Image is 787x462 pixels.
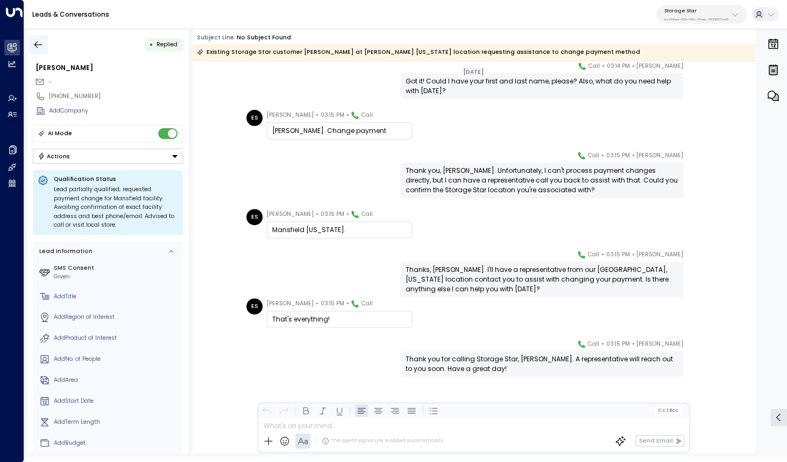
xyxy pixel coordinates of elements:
div: AddNo. of People [54,355,180,363]
div: Existing Storage Star customer [PERSON_NAME] at [PERSON_NAME] [US_STATE] location requesting assi... [197,47,640,58]
button: Actions [33,149,183,164]
span: • [632,339,634,349]
div: [PHONE_NUMBER] [49,92,183,101]
a: Leads & Conversations [32,10,109,19]
div: [DATE] [459,67,488,78]
div: [PERSON_NAME]. Change payment [272,126,407,136]
span: [PERSON_NAME] [636,150,683,161]
span: 03:15 PM [606,249,629,260]
span: • [346,209,349,220]
div: AddTerm Length [54,418,180,426]
div: • [150,37,153,52]
span: Cc Bcc [658,408,678,413]
p: Qualification Status [54,175,178,183]
div: AddCompany [49,107,183,115]
div: Button group with a nested menu [33,149,183,164]
span: Replied [157,40,178,48]
img: 120_headshot.jpg [687,249,704,265]
span: Call [361,209,373,220]
div: AddTitle [54,292,180,301]
span: 03:15 PM [321,209,344,220]
span: [PERSON_NAME] [267,298,314,309]
span: • [316,110,318,121]
button: Storage Starbc340fee-f559-48fc-84eb-70f3f6817ad8 [656,5,747,24]
span: • [601,339,604,349]
div: AddRegion of Interest [54,313,180,321]
div: AddArea [54,376,180,384]
div: Thanks, [PERSON_NAME]. I'll have a representative from our [GEOGRAPHIC_DATA], [US_STATE] location... [406,265,678,294]
span: [PERSON_NAME] [636,339,683,349]
p: Storage Star [664,8,728,14]
span: - [48,78,52,86]
span: • [601,150,604,161]
span: • [632,249,634,260]
img: 120_headshot.jpg [687,150,704,166]
span: • [632,150,634,161]
span: Call [361,298,373,309]
div: Actions [38,152,70,160]
div: Given [54,272,180,281]
label: SMS Consent [54,264,180,272]
span: 03:15 PM [321,110,344,121]
span: • [346,110,349,121]
div: No subject found [237,33,291,42]
span: • [316,298,318,309]
span: [PERSON_NAME] [636,249,683,260]
div: ES [246,209,263,225]
div: [PERSON_NAME] [36,63,183,73]
span: Call [361,110,373,121]
div: ES [246,110,263,126]
div: Lead partially qualified; requested payment change for Mansfield facility. Awaiting confirmation ... [54,185,178,230]
span: Call [588,249,599,260]
span: 03:15 PM [606,150,629,161]
span: Call [588,150,599,161]
div: Lead Information [37,247,93,256]
div: AddBudget [54,439,180,447]
img: 120_headshot.jpg [687,339,704,355]
span: [PERSON_NAME] [267,110,314,121]
span: Call [588,339,599,349]
span: • [316,209,318,220]
div: Mansfield [US_STATE]. [272,225,407,235]
span: | [667,408,668,413]
span: 03:15 PM [321,298,344,309]
div: Got it! Could I have your first and last name, please? Also, what do you need help with [DATE]? [406,76,678,96]
button: Cc|Bcc [655,407,682,414]
button: Undo [261,404,274,417]
span: [PERSON_NAME] [267,209,314,220]
div: That's everything! [272,314,407,324]
span: • [601,249,604,260]
span: Subject Line: [197,33,236,41]
div: ES [246,298,263,314]
div: Thank you for calling Storage Star, [PERSON_NAME]. A representative will reach out to you soon. H... [406,354,678,374]
div: AI Mode [48,128,72,139]
p: bc340fee-f559-48fc-84eb-70f3f6817ad8 [664,17,728,22]
div: AddProduct of Interest [54,334,180,342]
button: Redo [278,404,290,417]
span: 03:15 PM [606,339,629,349]
div: AddStart Date [54,397,180,405]
div: The agent signature is added automatically [322,437,443,445]
div: Thank you, [PERSON_NAME]. Unfortunately, I can't process payment changes directly, but I can have... [406,166,678,195]
span: • [346,298,349,309]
